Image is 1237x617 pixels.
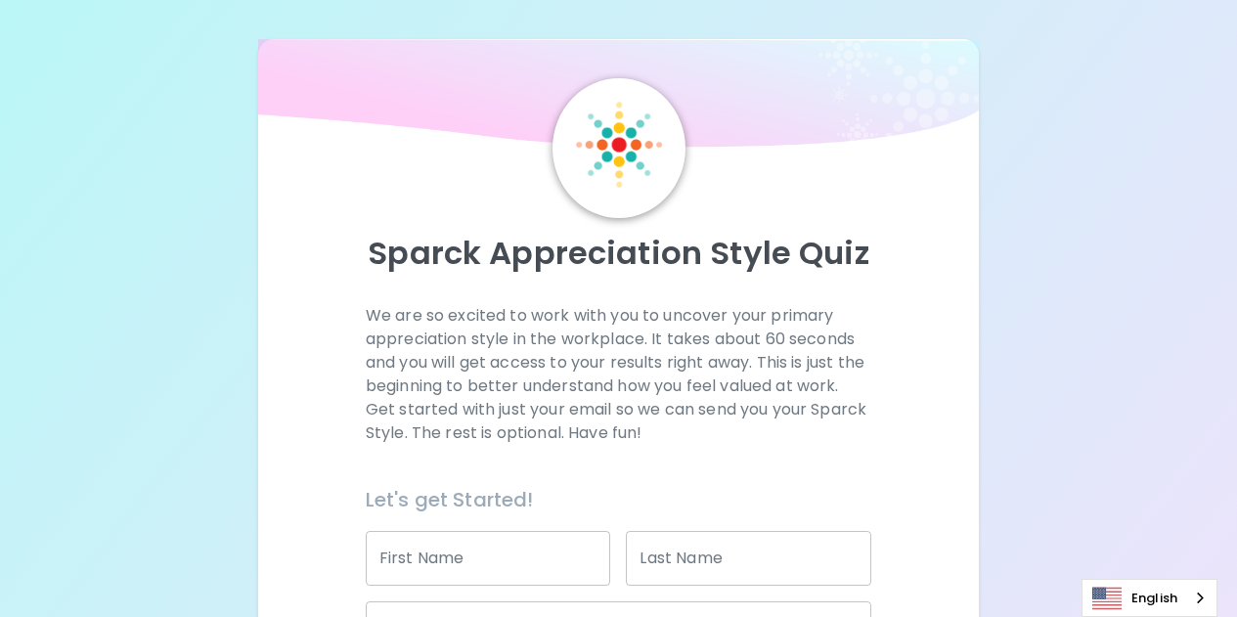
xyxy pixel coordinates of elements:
[366,304,871,445] p: We are so excited to work with you to uncover your primary appreciation style in the workplace. I...
[1082,579,1217,617] div: Language
[1082,579,1217,617] aside: Language selected: English
[366,484,871,515] h6: Let's get Started!
[1082,580,1216,616] a: English
[258,39,980,156] img: wave
[576,102,662,188] img: Sparck Logo
[282,234,956,273] p: Sparck Appreciation Style Quiz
